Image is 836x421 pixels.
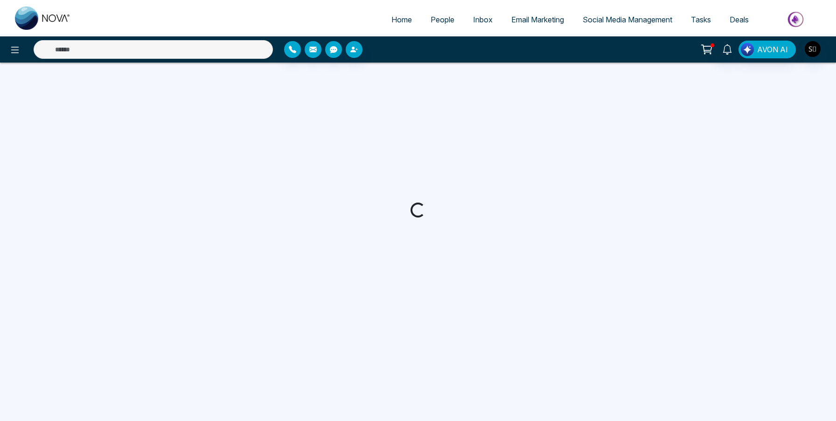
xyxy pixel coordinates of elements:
[738,41,796,58] button: AVON AI
[763,9,830,30] img: Market-place.gif
[741,43,754,56] img: Lead Flow
[511,15,564,24] span: Email Marketing
[421,11,464,28] a: People
[691,15,711,24] span: Tasks
[757,44,788,55] span: AVON AI
[502,11,573,28] a: Email Marketing
[382,11,421,28] a: Home
[573,11,682,28] a: Social Media Management
[473,15,493,24] span: Inbox
[431,15,454,24] span: People
[730,15,749,24] span: Deals
[583,15,672,24] span: Social Media Management
[682,11,720,28] a: Tasks
[391,15,412,24] span: Home
[15,7,71,30] img: Nova CRM Logo
[805,41,821,57] img: User Avatar
[720,11,758,28] a: Deals
[464,11,502,28] a: Inbox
